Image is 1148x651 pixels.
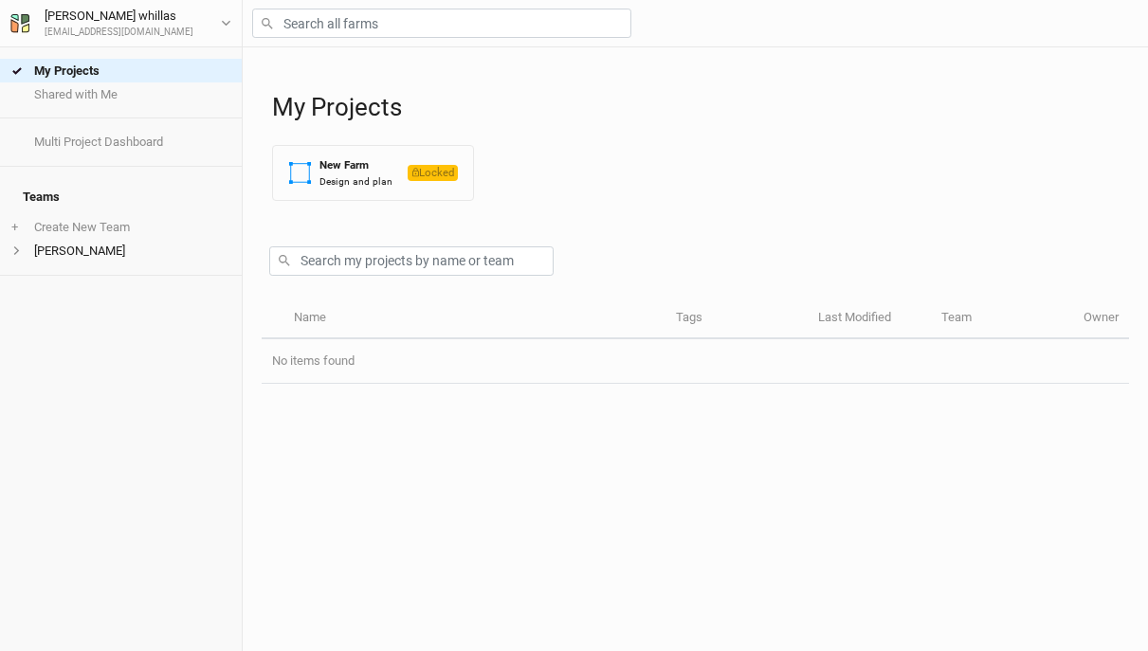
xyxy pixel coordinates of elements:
[272,93,1129,122] h1: My Projects
[272,145,474,201] button: New FarmDesign and planLocked
[1073,298,1129,339] th: Owner
[269,246,554,276] input: Search my projects by name or team
[9,6,232,40] button: [PERSON_NAME] whillas[EMAIL_ADDRESS][DOMAIN_NAME]
[252,9,631,38] input: Search all farms
[11,220,18,235] span: +
[808,298,931,339] th: Last Modified
[408,165,458,181] span: Locked
[45,26,193,40] div: [EMAIL_ADDRESS][DOMAIN_NAME]
[262,339,1129,384] td: No items found
[319,157,392,173] div: New Farm
[665,298,808,339] th: Tags
[45,7,193,26] div: [PERSON_NAME] whillas
[319,174,392,189] div: Design and plan
[11,178,230,216] h4: Teams
[931,298,1073,339] th: Team
[282,298,665,339] th: Name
